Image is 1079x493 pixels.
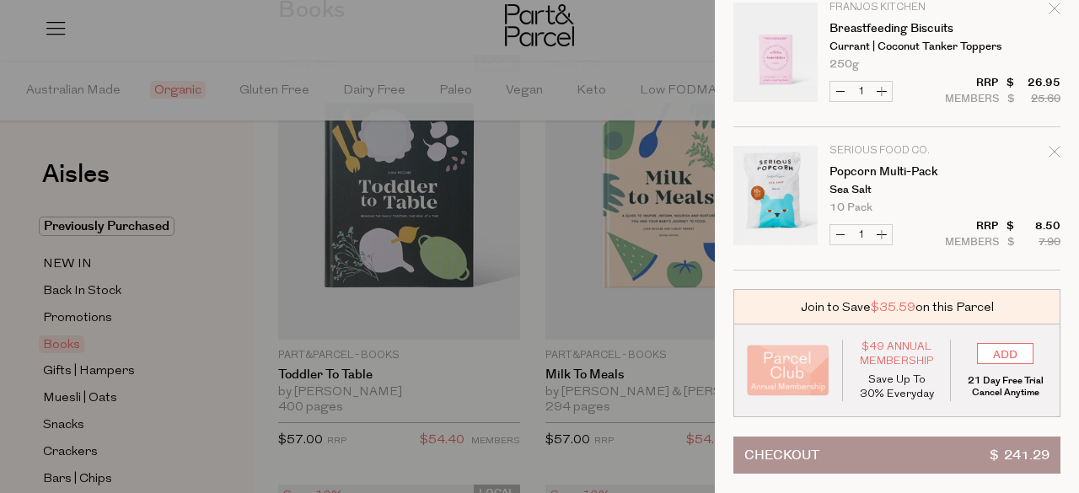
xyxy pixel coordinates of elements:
span: $49 Annual Membership [856,340,938,368]
span: 250g [829,59,859,70]
input: ADD [977,343,1033,364]
span: Checkout [744,437,819,473]
p: Currant | Coconut Tanker Toppers [829,41,960,52]
a: Breastfeeding Biscuits [829,23,960,35]
a: Popcorn Multi-Pack [829,166,960,178]
p: Sea Salt [829,185,960,196]
p: Serious Food Co. [829,146,960,156]
span: 10 Pack [829,202,872,213]
div: Remove Popcorn Multi-Pack [1049,143,1060,166]
p: 21 Day Free Trial Cancel Anytime [964,375,1047,399]
div: Join to Save on this Parcel [733,289,1060,324]
p: Save Up To 30% Everyday [856,372,938,401]
button: Checkout$ 241.29 [733,437,1060,474]
span: $ 241.29 [990,437,1049,473]
input: QTY Popcorn Multi-Pack [851,225,872,244]
span: $35.59 [871,298,915,316]
p: Franjos Kitchen [829,3,960,13]
input: QTY Breastfeeding Biscuits [851,82,872,101]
